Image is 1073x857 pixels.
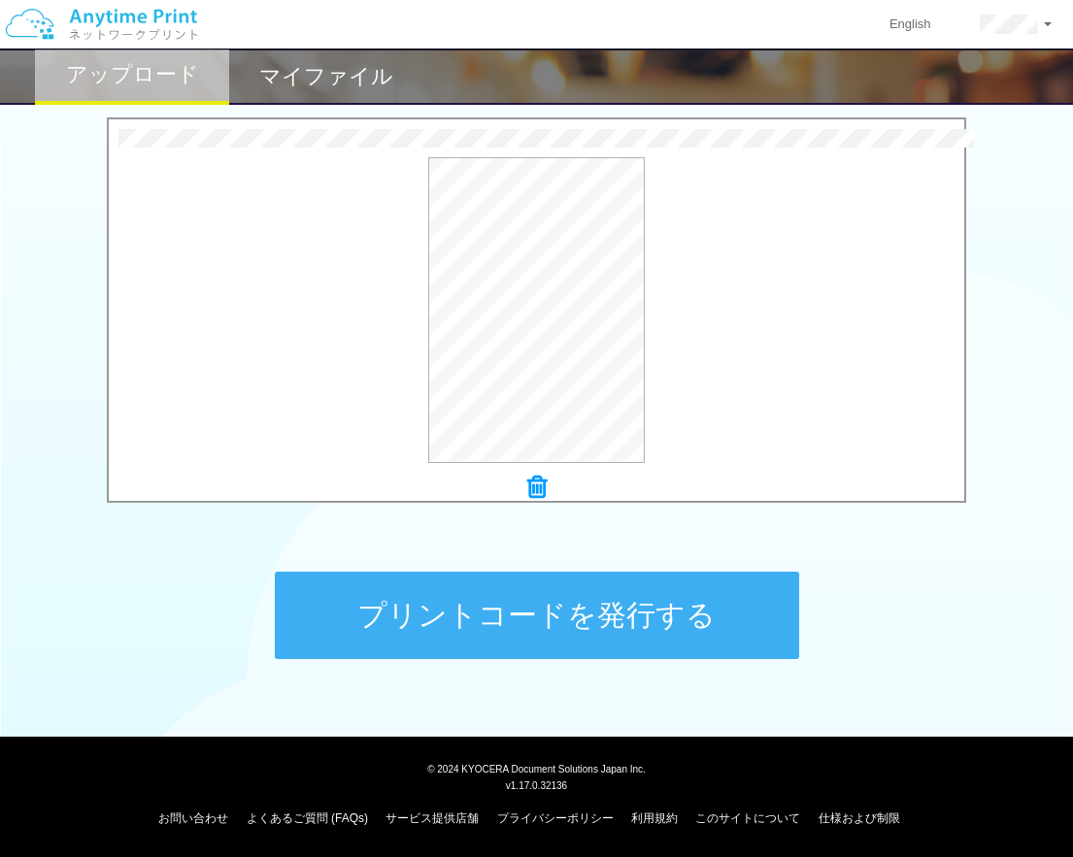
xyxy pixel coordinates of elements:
[497,811,614,825] a: プライバシーポリシー
[506,779,567,791] span: v1.17.0.32136
[386,811,479,825] a: サービス提供店舗
[695,811,800,825] a: このサイトについて
[158,811,228,825] a: お問い合わせ
[275,572,799,659] button: プリントコードを発行する
[427,762,646,775] span: © 2024 KYOCERA Document Solutions Japan Inc.
[819,811,900,825] a: 仕様および制限
[631,811,678,825] a: 利用規約
[259,65,393,88] h2: マイファイル
[247,811,368,825] a: よくあるご質問 (FAQs)
[66,63,199,86] h2: アップロード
